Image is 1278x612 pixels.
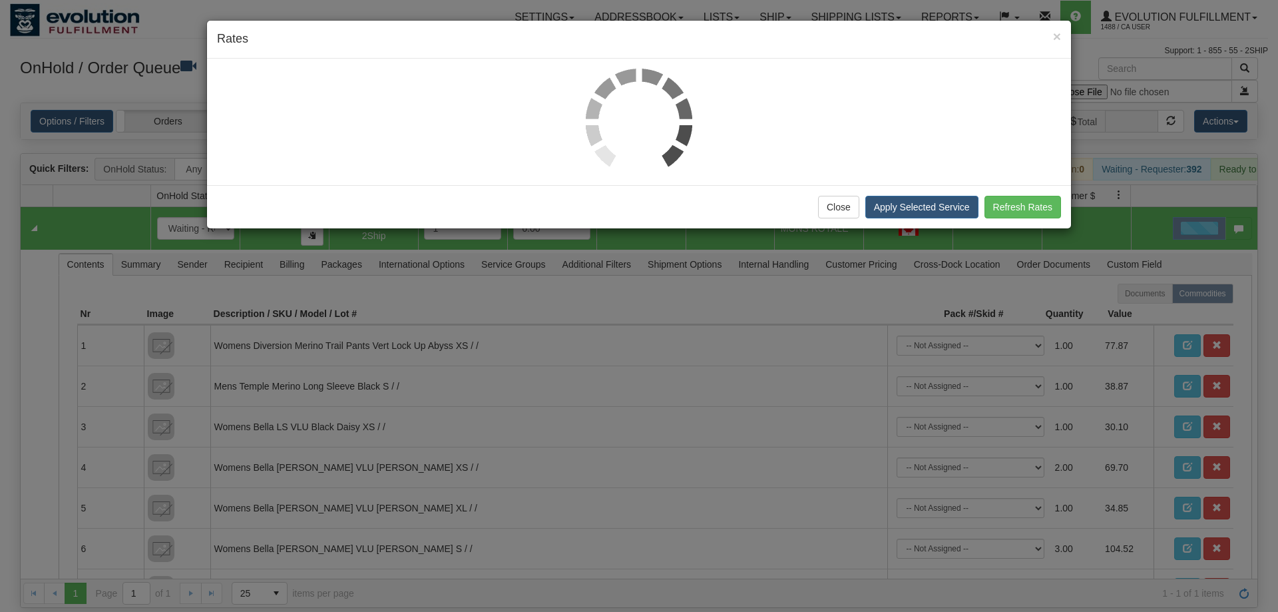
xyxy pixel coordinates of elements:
[586,69,692,175] img: loader.gif
[217,31,1061,48] h4: Rates
[1053,29,1061,44] span: ×
[984,196,1061,218] button: Refresh Rates
[1053,29,1061,43] button: Close
[865,196,978,218] button: Apply Selected Service
[818,196,859,218] button: Close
